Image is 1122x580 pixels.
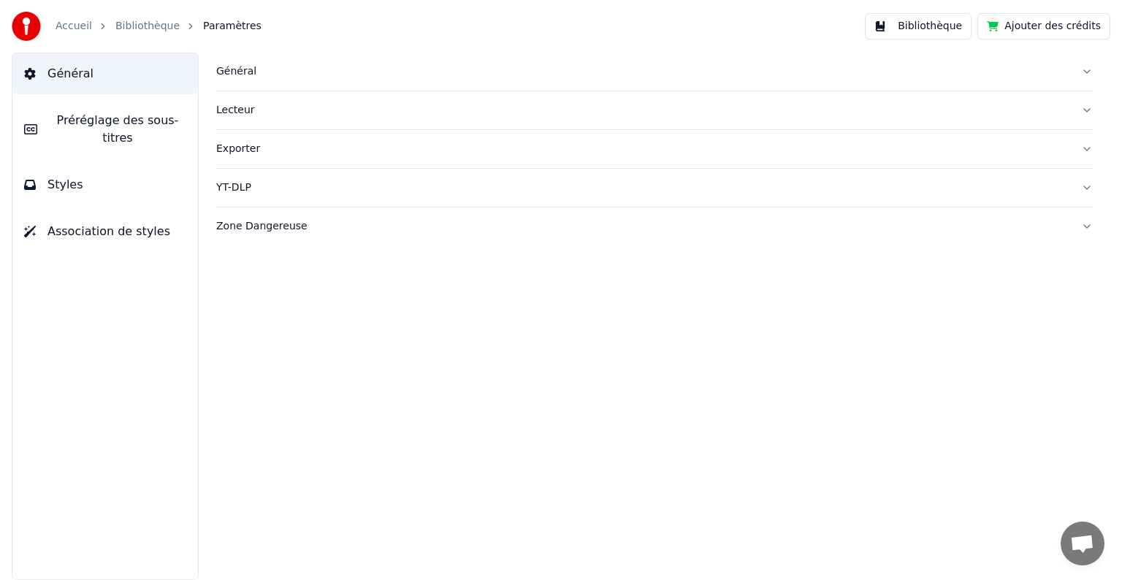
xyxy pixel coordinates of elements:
span: Paramètres [203,19,262,34]
nav: breadcrumb [56,19,262,34]
div: Lecteur [216,103,1069,118]
div: Zone Dangereuse [216,219,1069,234]
span: Association de styles [47,223,170,240]
button: YT-DLP [216,169,1093,207]
span: Préréglage des sous-titres [49,112,186,147]
button: Exporter [216,130,1093,168]
button: Bibliothèque [865,13,972,39]
div: YT-DLP [216,180,1069,195]
a: Accueil [56,19,92,34]
div: Général [216,64,1069,79]
button: Général [216,53,1093,91]
div: Exporter [216,142,1069,156]
img: youka [12,12,41,41]
a: Bibliothèque [115,19,180,34]
button: Lecteur [216,91,1093,129]
button: Zone Dangereuse [216,207,1093,245]
button: Styles [12,164,198,205]
span: Styles [47,176,83,194]
button: Préréglage des sous-titres [12,100,198,159]
button: Général [12,53,198,94]
button: Ajouter des crédits [977,13,1110,39]
div: Ouvrir le chat [1061,522,1104,565]
span: Général [47,65,93,83]
button: Association de styles [12,211,198,252]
